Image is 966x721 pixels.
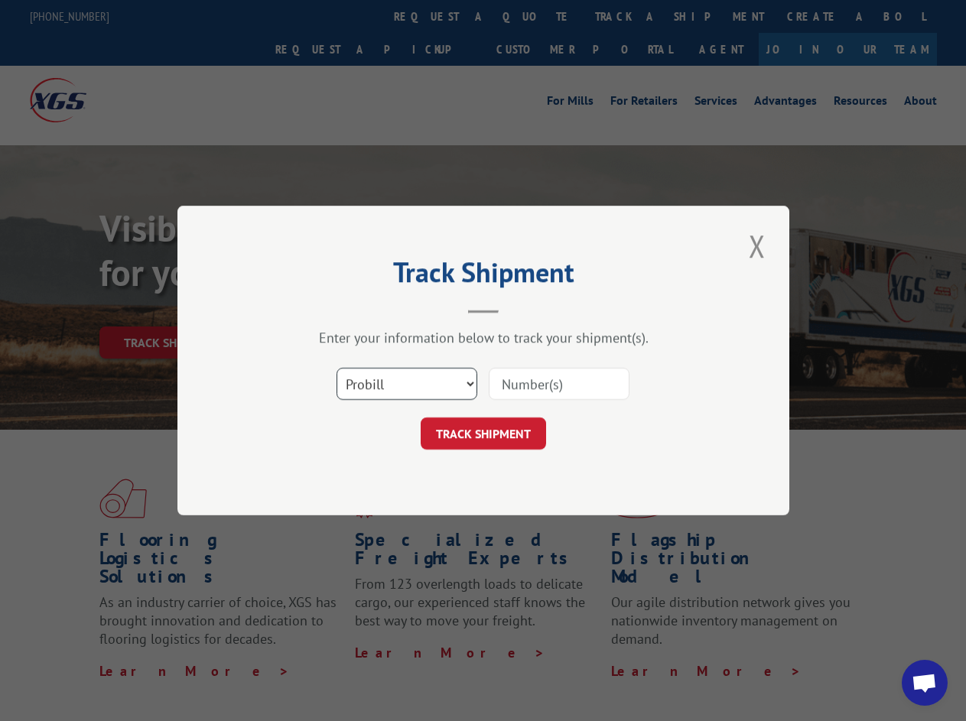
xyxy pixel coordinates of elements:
div: Enter your information below to track your shipment(s). [254,329,713,346]
input: Number(s) [489,368,629,400]
button: TRACK SHIPMENT [421,417,546,450]
button: Close modal [744,225,770,267]
a: Open chat [902,660,948,706]
h2: Track Shipment [254,261,713,291]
